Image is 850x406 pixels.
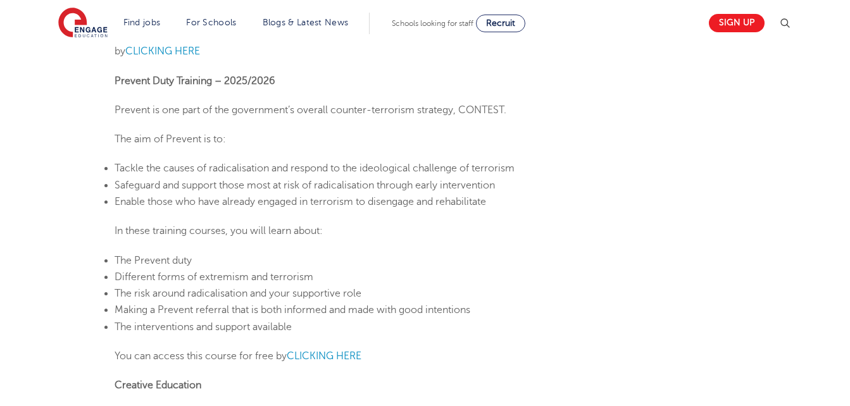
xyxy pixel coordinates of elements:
[58,8,108,39] img: Engage Education
[115,75,275,87] b: Prevent Duty Training – 2025/2026
[115,225,323,237] span: In these training courses, you will learn about:
[486,18,515,28] span: Recruit
[709,14,765,32] a: Sign up
[115,379,201,391] b: Creative Education
[115,104,506,116] span: Prevent is one part of the government’s overall counter-terrorism strategy, CONTEST.
[115,288,361,299] span: The risk around radicalisation and your supportive role
[115,271,313,283] span: Different forms of extremism and terrorism
[115,255,192,266] span: The Prevent duty
[287,350,361,362] a: CLICKING HERE
[115,133,226,145] span: The aim of Prevent is to:
[115,180,495,191] span: Safeguard and support those most at risk of radicalisation through early intervention
[263,18,349,27] a: Blogs & Latest News
[186,18,236,27] a: For Schools
[392,19,473,28] span: Schools looking for staff
[115,163,515,174] span: Tackle the causes of radicalisation and respond to the ideological challenge of terrorism
[123,18,161,27] a: Find jobs
[115,304,470,316] span: Making a Prevent referral that is both informed and made with good intentions
[115,350,287,362] span: You can access this course for free by
[115,196,486,207] span: Enable those who have already engaged in terrorism to disengage and rehabilitate
[476,15,525,32] a: Recruit
[115,321,292,333] span: The interventions and support available
[125,46,200,57] a: CLICKING HERE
